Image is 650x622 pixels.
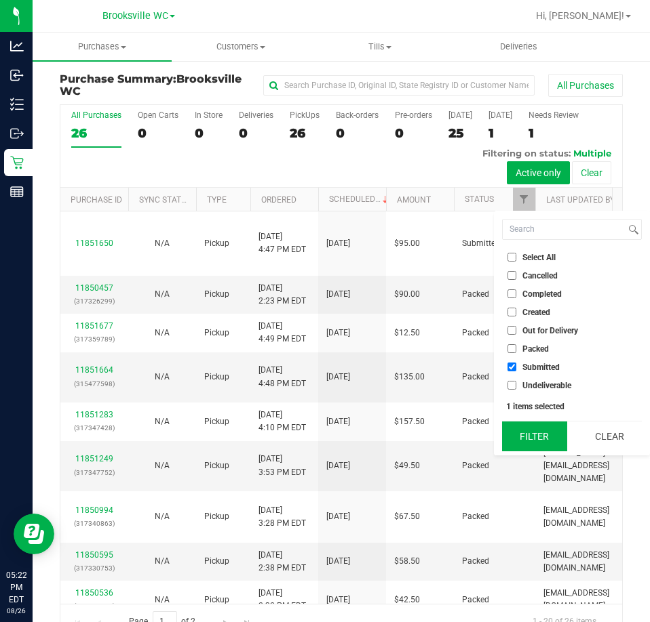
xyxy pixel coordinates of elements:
[462,371,489,383] span: Packed
[204,237,229,250] span: Pickup
[71,110,121,120] div: All Purchases
[326,371,350,383] span: [DATE]
[394,415,425,428] span: $157.50
[155,555,170,568] button: N/A
[138,110,178,120] div: Open Carts
[69,562,120,575] p: (317330753)
[536,10,624,21] span: Hi, [PERSON_NAME]!
[522,363,560,371] span: Submitted
[172,41,310,53] span: Customers
[513,188,535,211] a: Filter
[508,362,516,371] input: Submitted
[155,328,170,337] span: Not Applicable
[336,110,379,120] div: Back-orders
[204,327,229,339] span: Pickup
[155,417,170,426] span: Not Applicable
[204,594,229,606] span: Pickup
[10,68,24,82] inline-svg: Inbound
[489,110,512,120] div: [DATE]
[10,98,24,111] inline-svg: Inventory
[462,288,489,301] span: Packed
[502,421,567,451] button: Filter
[462,415,489,428] span: Packed
[507,161,570,184] button: Active only
[75,505,113,515] a: 11850994
[155,371,170,383] button: N/A
[204,415,229,428] span: Pickup
[394,594,420,606] span: $42.50
[155,288,170,301] button: N/A
[69,377,120,390] p: (315477598)
[326,327,350,339] span: [DATE]
[508,271,516,280] input: Cancelled
[10,156,24,169] inline-svg: Retail
[155,595,170,604] span: Not Applicable
[326,459,350,472] span: [DATE]
[503,220,626,239] input: Search
[6,569,26,606] p: 05:22 PM EDT
[6,606,26,616] p: 08/26
[259,230,306,256] span: [DATE] 4:47 PM EDT
[75,550,113,560] a: 11850595
[311,33,450,61] a: Tills
[263,75,535,96] input: Search Purchase ID, Original ID, State Registry ID or Customer Name...
[155,327,170,339] button: N/A
[261,195,297,205] a: Ordered
[69,466,120,479] p: (317347752)
[482,148,571,159] span: Filtering on status:
[508,381,516,390] input: Undeliverable
[60,73,248,97] h3: Purchase Summary:
[522,327,578,335] span: Out for Delivery
[394,371,425,383] span: $135.00
[75,588,113,598] a: 11850536
[508,308,516,316] input: Created
[326,415,350,428] span: [DATE]
[259,364,306,390] span: [DATE] 4:48 PM EDT
[10,39,24,53] inline-svg: Analytics
[155,372,170,381] span: Not Applicable
[529,110,579,120] div: Needs Review
[204,459,229,472] span: Pickup
[259,282,306,308] span: [DATE] 2:23 PM EDT
[139,195,191,205] a: Sync Status
[69,517,120,530] p: (317340863)
[326,237,350,250] span: [DATE]
[33,41,172,53] span: Purchases
[239,110,273,120] div: Deliveries
[529,125,579,141] div: 1
[465,194,494,204] a: Status
[102,10,168,22] span: Brooksville WC
[155,556,170,566] span: Not Applicable
[326,594,350,606] span: [DATE]
[204,288,229,301] span: Pickup
[462,459,489,472] span: Packed
[394,555,420,568] span: $58.50
[397,195,431,205] a: Amount
[69,600,120,613] p: (317329795)
[448,110,472,120] div: [DATE]
[155,459,170,472] button: N/A
[155,594,170,606] button: N/A
[60,72,242,98] span: Brooksville WC
[71,195,122,205] a: Purchase ID
[195,110,223,120] div: In Store
[449,33,588,61] a: Deliveries
[204,510,229,523] span: Pickup
[462,555,489,568] span: Packed
[394,327,420,339] span: $12.50
[259,587,306,613] span: [DATE] 2:32 PM EDT
[326,288,350,301] span: [DATE]
[75,454,113,463] a: 11851249
[172,33,311,61] a: Customers
[155,510,170,523] button: N/A
[573,148,611,159] span: Multiple
[259,504,306,530] span: [DATE] 3:28 PM EDT
[506,402,638,411] div: 1 items selected
[448,125,472,141] div: 25
[482,41,556,53] span: Deliveries
[508,289,516,298] input: Completed
[259,320,306,346] span: [DATE] 4:49 PM EDT
[462,237,500,250] span: Submitted
[336,125,379,141] div: 0
[462,594,489,606] span: Packed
